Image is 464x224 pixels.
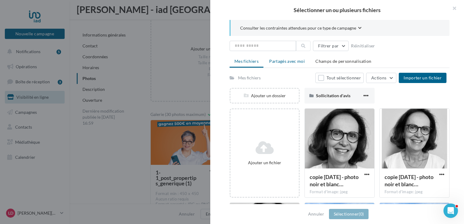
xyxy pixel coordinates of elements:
[238,75,261,81] div: Mes fichiers
[233,160,296,166] div: Ajouter un fichier
[315,73,364,83] button: Tout sélectionner
[399,73,446,83] button: Importer un fichier
[313,41,349,51] button: Filtrer par
[359,211,364,216] span: (0)
[240,25,362,32] button: Consulter les contraintes attendues pour ce type de campagne
[385,174,433,187] span: copie 02-09-2025 - photo noir et blanc portrait court
[329,209,369,219] button: Sélectionner(0)
[349,42,378,50] button: Réinitialiser
[306,210,327,218] button: Annuler
[269,59,305,64] span: Partagés avec moi
[316,93,350,98] span: Sollicitation d'avis
[385,189,444,195] div: Format d'image: jpeg
[310,189,369,195] div: Format d'image: jpeg
[240,25,356,31] span: Consulter les contraintes attendues pour ce type de campagne
[371,75,386,80] span: Actions
[220,7,454,13] h2: Sélectionner un ou plusieurs fichiers
[315,59,371,64] span: Champs de personnalisation
[234,59,259,64] span: Mes fichiers
[404,75,442,80] span: Importer un fichier
[366,73,396,83] button: Actions
[443,203,458,218] iframe: Intercom live chat
[230,93,299,99] div: Ajouter un dossier
[310,174,359,187] span: copie 02-09-2025 - photo noir et blanc portrait court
